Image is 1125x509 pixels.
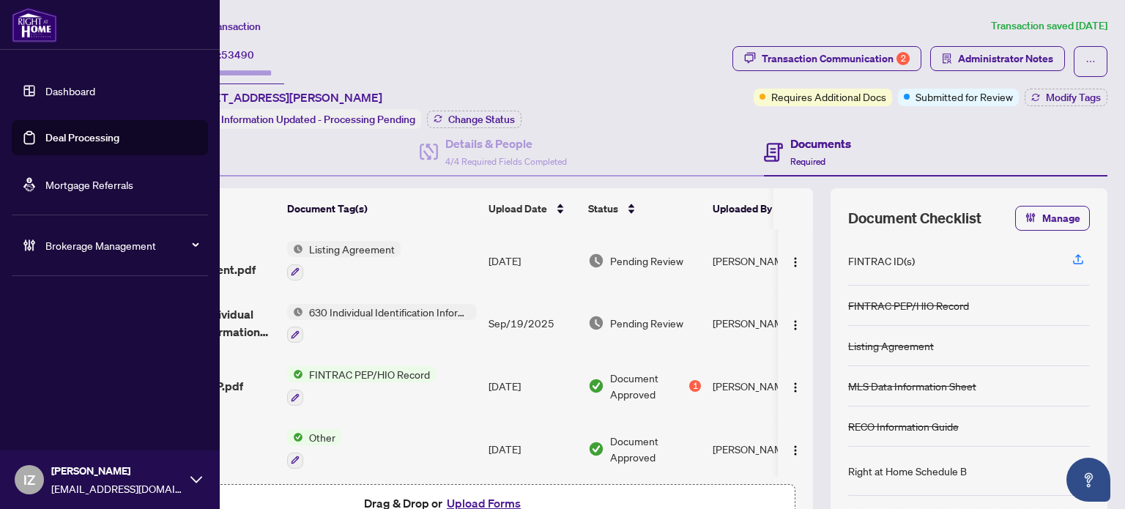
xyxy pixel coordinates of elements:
[221,113,415,126] span: Information Updated - Processing Pending
[51,480,183,497] span: [EMAIL_ADDRESS][DOMAIN_NAME]
[182,89,382,106] span: [STREET_ADDRESS][PERSON_NAME]
[483,417,582,480] td: [DATE]
[489,201,547,217] span: Upload Date
[287,366,436,406] button: Status IconFINTRAC PEP/HIO Record
[707,229,817,292] td: [PERSON_NAME]
[182,20,261,33] span: View Transaction
[445,156,567,167] span: 4/4 Required Fields Completed
[588,253,604,269] img: Document Status
[790,445,801,456] img: Logo
[991,18,1107,34] article: Transaction saved [DATE]
[51,463,183,479] span: [PERSON_NAME]
[958,47,1053,70] span: Administrator Notes
[1046,92,1101,103] span: Modify Tags
[771,89,886,105] span: Requires Additional Docs
[1085,56,1096,67] span: ellipsis
[848,297,969,313] div: FINTRAC PEP/HIO Record
[1025,89,1107,106] button: Modify Tags
[45,237,198,253] span: Brokerage Management
[483,188,582,229] th: Upload Date
[784,249,807,272] button: Logo
[790,382,801,393] img: Logo
[287,366,303,382] img: Status Icon
[707,417,817,480] td: [PERSON_NAME]
[784,311,807,335] button: Logo
[582,188,707,229] th: Status
[610,370,686,402] span: Document Approved
[732,46,921,71] button: Transaction Communication2
[182,109,421,129] div: Status:
[790,156,825,167] span: Required
[281,188,483,229] th: Document Tag(s)
[588,441,604,457] img: Document Status
[588,315,604,331] img: Document Status
[303,241,401,257] span: Listing Agreement
[287,429,341,469] button: Status IconOther
[848,208,981,229] span: Document Checklist
[689,380,701,392] div: 1
[848,463,967,479] div: Right at Home Schedule B
[45,178,133,191] a: Mortgage Referrals
[588,378,604,394] img: Document Status
[1042,207,1080,230] span: Manage
[848,378,976,394] div: MLS Data Information Sheet
[762,47,910,70] div: Transaction Communication
[45,84,95,97] a: Dashboard
[287,241,303,257] img: Status Icon
[930,46,1065,71] button: Administrator Notes
[1015,206,1090,231] button: Manage
[848,418,959,434] div: RECO Information Guide
[287,429,303,445] img: Status Icon
[303,429,341,445] span: Other
[1066,458,1110,502] button: Open asap
[287,304,303,320] img: Status Icon
[707,354,817,417] td: [PERSON_NAME]
[483,229,582,292] td: [DATE]
[45,131,119,144] a: Deal Processing
[303,304,477,320] span: 630 Individual Identification Information Record
[610,253,683,269] span: Pending Review
[445,135,567,152] h4: Details & People
[942,53,952,64] span: solution
[12,7,57,42] img: logo
[483,354,582,417] td: [DATE]
[790,256,801,268] img: Logo
[896,52,910,65] div: 2
[784,437,807,461] button: Logo
[848,253,915,269] div: FINTRAC ID(s)
[23,469,35,490] span: IZ
[610,315,683,331] span: Pending Review
[303,366,436,382] span: FINTRAC PEP/HIO Record
[588,201,618,217] span: Status
[610,433,701,465] span: Document Approved
[790,319,801,331] img: Logo
[790,135,851,152] h4: Documents
[916,89,1013,105] span: Submitted for Review
[848,338,934,354] div: Listing Agreement
[784,374,807,398] button: Logo
[707,188,817,229] th: Uploaded By
[287,304,477,343] button: Status Icon630 Individual Identification Information Record
[483,292,582,355] td: Sep/19/2025
[427,111,521,128] button: Change Status
[287,241,401,280] button: Status IconListing Agreement
[707,292,817,355] td: [PERSON_NAME]
[448,114,515,125] span: Change Status
[221,48,254,62] span: 53490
